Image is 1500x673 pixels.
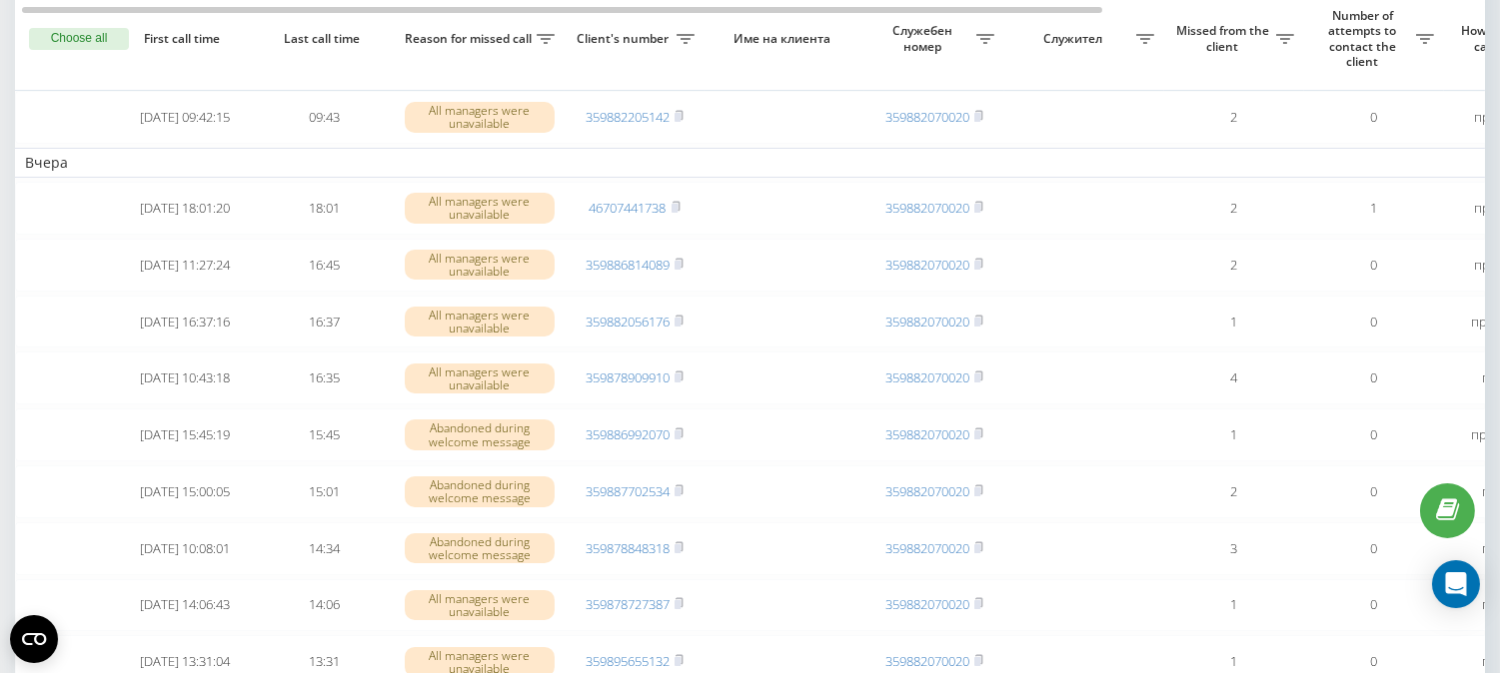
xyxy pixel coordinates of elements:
div: All managers were unavailable [405,193,555,223]
a: 359878848318 [586,539,670,557]
td: [DATE] 10:08:01 [115,522,255,575]
span: First call time [131,31,239,47]
td: 4 [1164,351,1304,404]
button: Choose all [29,28,129,50]
td: [DATE] 09:42:15 [115,91,255,144]
span: Reason for missed call [405,31,537,47]
td: [DATE] 18:01:20 [115,182,255,235]
td: 18:01 [255,182,395,235]
a: 359882056176 [586,313,670,331]
a: 359882070020 [885,595,969,613]
div: All managers were unavailable [405,307,555,336]
a: 359895655132 [586,652,670,670]
a: 359882070020 [885,482,969,500]
a: 359882070020 [885,313,969,331]
a: 359882070020 [885,256,969,274]
td: 16:35 [255,351,395,404]
a: 359886992070 [586,425,670,443]
a: 359882070020 [885,199,969,217]
a: 359882070020 [885,425,969,443]
td: 2 [1164,182,1304,235]
a: 359878909910 [586,368,670,386]
a: 359878727387 [586,595,670,613]
div: Open Intercom Messenger [1432,560,1480,608]
td: [DATE] 15:00:05 [115,465,255,518]
td: [DATE] 10:43:18 [115,351,255,404]
a: 359887702534 [586,482,670,500]
div: All managers were unavailable [405,250,555,280]
td: [DATE] 16:37:16 [115,296,255,348]
a: 359882070020 [885,539,969,557]
td: 1 [1164,296,1304,348]
a: 359886814089 [586,256,670,274]
a: 359882070020 [885,368,969,386]
td: 2 [1164,465,1304,518]
td: [DATE] 14:06:43 [115,579,255,632]
td: 15:01 [255,465,395,518]
td: 0 [1304,579,1444,632]
td: 16:37 [255,296,395,348]
div: Abandoned during welcome message [405,419,555,449]
td: 0 [1304,408,1444,461]
div: Abandoned during welcome message [405,476,555,506]
td: 09:43 [255,91,395,144]
span: Име на клиента [722,31,847,47]
div: Abandoned during welcome message [405,533,555,563]
span: Служител [1014,31,1136,47]
td: 0 [1304,351,1444,404]
td: 14:06 [255,579,395,632]
span: Number of attempts to contact the client [1314,8,1416,70]
span: Служебен номер [874,23,976,54]
td: 2 [1164,239,1304,292]
td: 15:45 [255,408,395,461]
td: 0 [1304,522,1444,575]
td: 1 [1304,182,1444,235]
td: 0 [1304,91,1444,144]
td: 0 [1304,465,1444,518]
td: 1 [1164,408,1304,461]
div: All managers were unavailable [405,363,555,393]
td: 14:34 [255,522,395,575]
span: Client's number [575,31,677,47]
div: All managers were unavailable [405,102,555,132]
td: 3 [1164,522,1304,575]
div: All managers were unavailable [405,590,555,620]
td: 0 [1304,296,1444,348]
a: 46707441738 [590,199,667,217]
button: Open CMP widget [10,615,58,663]
a: 359882070020 [885,108,969,126]
span: Last call time [271,31,379,47]
span: Missed from the client [1174,23,1276,54]
td: 0 [1304,239,1444,292]
a: 359882070020 [885,652,969,670]
td: 2 [1164,91,1304,144]
td: [DATE] 11:27:24 [115,239,255,292]
td: [DATE] 15:45:19 [115,408,255,461]
td: 1 [1164,579,1304,632]
a: 359882205142 [586,108,670,126]
td: 16:45 [255,239,395,292]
